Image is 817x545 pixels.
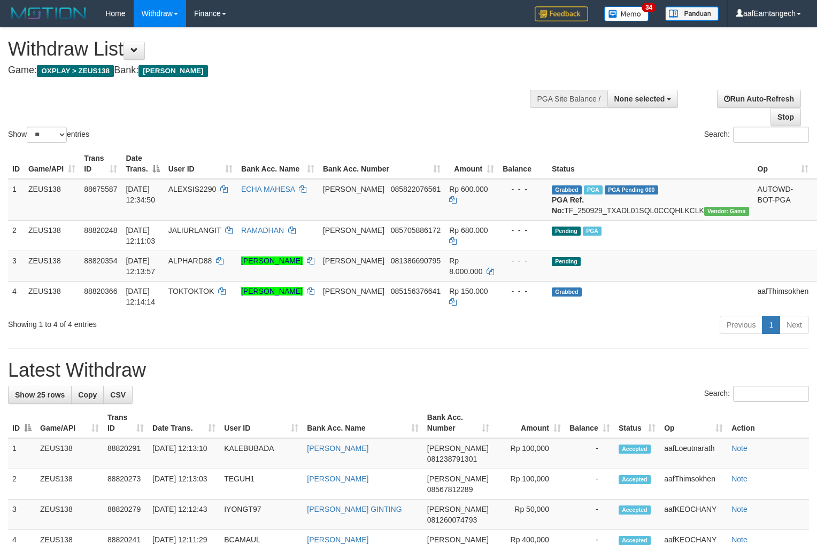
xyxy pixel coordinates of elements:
div: - - - [503,255,543,266]
span: OXPLAY > ZEUS138 [37,65,114,77]
td: [DATE] 12:13:10 [148,438,220,469]
img: panduan.png [665,6,719,21]
select: Showentries [27,127,67,143]
div: - - - [503,225,543,236]
th: Status: activate to sort column ascending [614,408,660,438]
div: PGA Site Balance / [530,90,607,108]
span: PGA Pending [605,185,658,194]
h4: Game: Bank: [8,65,534,76]
span: 88820248 [84,226,117,235]
a: Stop [770,108,801,126]
span: Grabbed [552,287,582,297]
span: [PERSON_NAME] [427,535,489,544]
span: Rp 150.000 [449,287,488,295]
a: Copy [71,386,104,404]
h1: Latest Withdraw [8,360,809,381]
img: MOTION_logo.png [8,5,89,21]
td: ZEUS138 [24,179,80,221]
td: ZEUS138 [24,281,80,312]
label: Search: [704,386,809,402]
td: Rp 100,000 [494,438,565,469]
td: [DATE] 12:13:03 [148,469,220,500]
span: Rp 680.000 [449,226,488,235]
span: 88820354 [84,256,117,265]
th: Amount: activate to sort column ascending [445,149,498,179]
span: [PERSON_NAME] [427,474,489,483]
button: None selected [607,90,679,108]
span: Rp 8.000.000 [449,256,482,276]
span: [PERSON_NAME] [323,185,384,193]
span: Show 25 rows [15,391,65,399]
img: Feedback.jpg [535,6,588,21]
th: User ID: activate to sort column ascending [220,408,303,438]
th: Bank Acc. Name: activate to sort column ascending [237,149,319,179]
td: 88820273 [103,469,148,500]
th: Bank Acc. Number: activate to sort column ascending [319,149,445,179]
span: [PERSON_NAME] [323,226,384,235]
a: Note [731,444,747,453]
span: Rp 600.000 [449,185,488,193]
a: Note [731,535,747,544]
span: ALEXSIS2290 [168,185,217,193]
span: Copy 081238791301 to clipboard [427,455,477,463]
span: Marked by aafpengsreynich [583,227,602,236]
span: Marked by aafpengsreynich [584,185,603,194]
th: ID: activate to sort column descending [8,408,36,438]
th: Amount: activate to sort column ascending [494,408,565,438]
a: [PERSON_NAME] GINTING [307,505,402,513]
th: Bank Acc. Number: activate to sort column ascending [423,408,494,438]
span: Copy [78,391,97,399]
span: [DATE] 12:14:14 [126,287,155,306]
span: [DATE] 12:34:50 [126,185,155,204]
span: [DATE] 12:13:57 [126,256,155,276]
td: - [565,469,614,500]
td: TF_250929_TXADL01SQL0CCQHLKCLK [548,179,753,221]
th: Status [548,149,753,179]
td: 3 [8,251,24,281]
th: Balance: activate to sort column ascending [565,408,614,438]
a: Run Auto-Refresh [717,90,801,108]
span: Grabbed [552,185,582,194]
span: Accepted [619,505,651,515]
th: Bank Acc. Name: activate to sort column ascending [303,408,423,438]
th: Op: activate to sort column ascending [753,149,813,179]
td: [DATE] 12:12:43 [148,500,220,530]
td: aafThimsokhen [753,281,813,312]
td: 1 [8,438,36,469]
th: Op: activate to sort column ascending [660,408,727,438]
span: ALPHARD88 [168,256,212,265]
th: Balance [498,149,548,179]
a: [PERSON_NAME] [307,474,368,483]
a: Show 25 rows [8,386,72,404]
span: CSV [110,391,126,399]
td: aafThimsokhen [660,469,727,500]
span: Vendor URL: https://trx31.1velocity.biz [704,207,749,216]
td: ZEUS138 [36,438,103,469]
th: ID [8,149,24,179]
td: 88820279 [103,500,148,530]
th: Date Trans.: activate to sort column descending [121,149,164,179]
a: [PERSON_NAME] [241,287,303,295]
th: Action [727,408,809,438]
td: ZEUS138 [24,220,80,251]
td: KALEBUBADA [220,438,303,469]
td: 2 [8,469,36,500]
th: Trans ID: activate to sort column ascending [103,408,148,438]
span: TOKTOKTOK [168,287,214,295]
span: Copy 081386690795 to clipboard [391,256,441,265]
td: ZEUS138 [36,469,103,500]
img: Button%20Memo.svg [604,6,649,21]
span: None selected [614,95,665,103]
span: [PERSON_NAME] [323,256,384,265]
td: 2 [8,220,24,251]
span: Copy 085705886172 to clipboard [391,226,441,235]
span: 34 [642,3,656,12]
div: - - - [503,184,543,194]
td: IYONGT97 [220,500,303,530]
td: aafKEOCHANY [660,500,727,530]
span: Pending [552,257,581,266]
div: Showing 1 to 4 of 4 entries [8,315,333,330]
span: [PERSON_NAME] [138,65,207,77]
span: Accepted [619,475,651,484]
td: AUTOWD-BOT-PGA [753,179,813,221]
